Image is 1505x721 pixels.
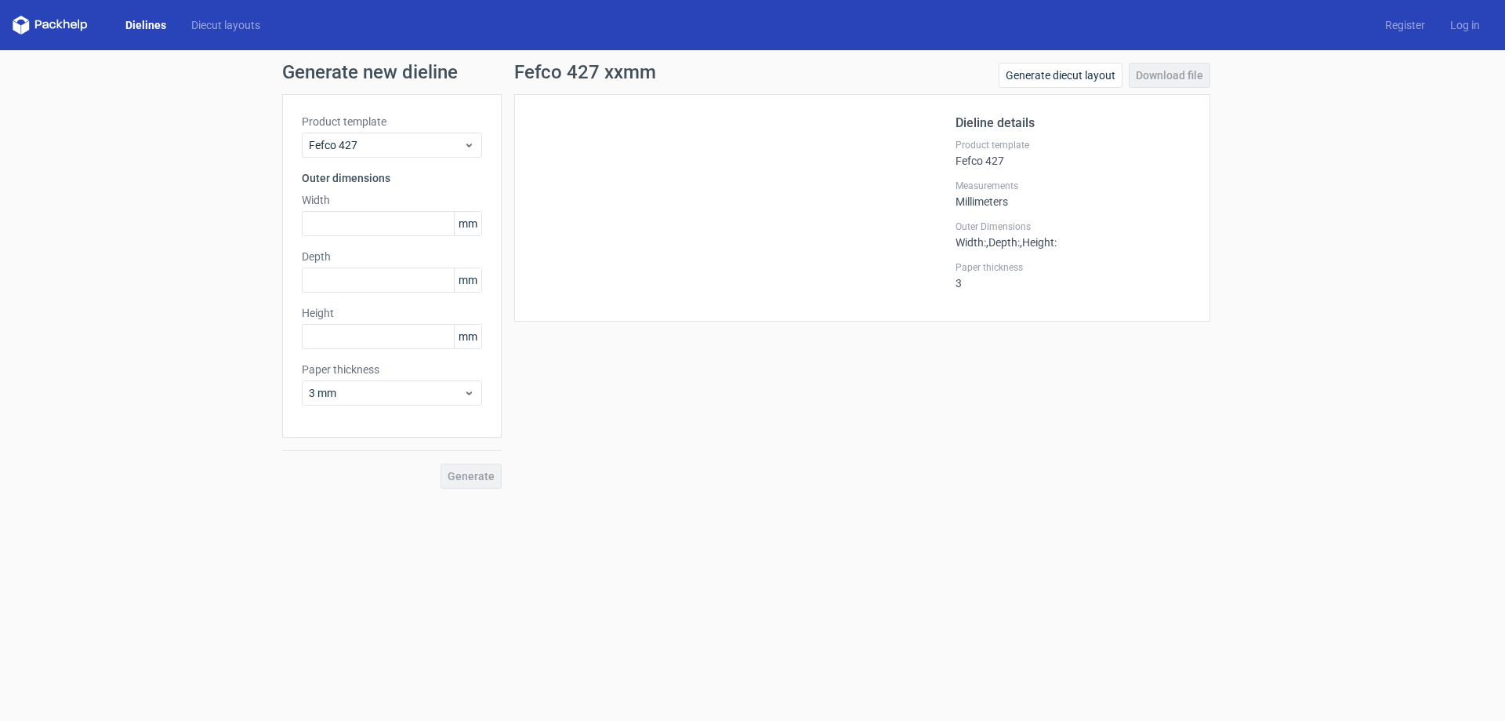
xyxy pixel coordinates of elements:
label: Paper thickness [956,261,1191,274]
label: Height [302,305,482,321]
h1: Fefco 427 xxmm [514,63,656,82]
span: Width : [956,236,986,249]
a: Dielines [113,17,179,33]
div: 3 [956,261,1191,289]
span: 3 mm [309,385,463,401]
span: mm [454,212,481,235]
label: Paper thickness [302,362,482,377]
div: Millimeters [956,180,1191,208]
h3: Outer dimensions [302,170,482,186]
span: , Height : [1020,236,1057,249]
span: , Depth : [986,236,1020,249]
h2: Dieline details [956,114,1191,133]
label: Width [302,192,482,208]
label: Product template [302,114,482,129]
span: mm [454,268,481,292]
a: Diecut layouts [179,17,273,33]
span: Fefco 427 [309,137,463,153]
a: Generate diecut layout [999,63,1122,88]
div: Fefco 427 [956,139,1191,167]
label: Outer Dimensions [956,220,1191,233]
label: Product template [956,139,1191,151]
a: Log in [1438,17,1492,33]
label: Depth [302,249,482,264]
label: Measurements [956,180,1191,192]
span: mm [454,325,481,348]
a: Register [1373,17,1438,33]
h1: Generate new dieline [282,63,1223,82]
